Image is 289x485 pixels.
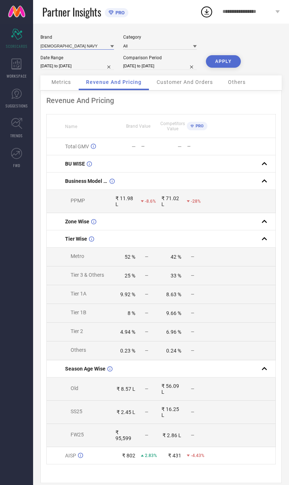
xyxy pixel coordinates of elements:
[191,273,194,278] span: —
[40,62,114,70] input: Select date range
[65,178,108,184] span: Business Model Wise
[191,433,194,438] span: —
[46,96,276,105] div: Revenue And Pricing
[115,195,135,207] div: ₹ 11.98 L
[71,347,86,353] span: Others
[122,453,135,459] div: ₹ 802
[71,328,83,334] span: Tier 2
[65,236,87,242] span: Tier Wise
[117,386,135,392] div: ₹ 8.57 L
[166,348,181,354] div: 0.24 %
[191,386,194,392] span: —
[71,272,104,278] span: Tier 3 & Others
[71,432,84,438] span: FW25
[65,124,77,129] span: Name
[157,79,213,85] span: Customer And Orders
[71,198,85,203] span: PPMP
[187,144,207,149] div: —
[191,410,194,415] span: —
[228,79,246,85] span: Others
[171,254,181,260] div: 42 %
[42,4,101,20] span: Partner Insights
[120,348,135,354] div: 0.23 %
[166,291,181,297] div: 8.63 %
[160,121,185,131] span: Competitors Value
[206,55,241,68] button: APPLY
[194,124,204,128] span: PRO
[166,329,181,335] div: 6.96 %
[191,254,194,259] span: —
[71,408,82,414] span: SS25
[71,291,86,297] span: Tier 1A
[7,73,27,79] span: WORKSPACE
[123,55,197,60] div: Comparison Period
[191,311,194,316] span: —
[141,144,161,149] div: —
[40,55,114,60] div: Date Range
[145,348,148,353] span: —
[120,329,135,335] div: 4.94 %
[71,309,86,315] span: Tier 1B
[145,453,157,458] span: 2.83%
[191,453,204,458] span: -4.43%
[145,433,148,438] span: —
[13,163,20,168] span: FWD
[65,453,76,459] span: AISP
[145,254,148,259] span: —
[161,195,181,207] div: ₹ 71.02 L
[161,383,181,395] div: ₹ 56.09 L
[191,348,194,353] span: —
[86,79,142,85] span: Revenue And Pricing
[71,385,78,391] span: Old
[117,409,135,415] div: ₹ 2.45 L
[145,292,148,297] span: —
[163,432,181,438] div: ₹ 2.86 L
[168,453,181,459] div: ₹ 431
[200,5,213,18] div: Open download list
[115,429,135,441] div: ₹ 95,599
[191,329,194,334] span: —
[132,144,136,149] div: —
[120,291,135,297] div: 9.92 %
[126,124,150,129] span: Brand Value
[65,366,106,372] span: Season Age Wise
[65,161,85,167] span: BU WISE
[125,254,135,260] div: 52 %
[145,386,148,392] span: —
[65,144,89,149] span: Total GMV
[123,35,197,40] div: Category
[166,310,181,316] div: 9.66 %
[191,292,194,297] span: —
[125,273,135,279] div: 25 %
[40,35,114,40] div: Brand
[145,329,148,334] span: —
[71,253,84,259] span: Metro
[171,273,181,279] div: 33 %
[6,43,28,49] span: SCORECARDS
[65,219,89,224] span: Zone Wise
[6,103,28,109] span: SUGGESTIONS
[128,310,135,316] div: 8 %
[161,406,181,418] div: ₹ 16.25 L
[145,273,148,278] span: —
[10,133,23,138] span: TRENDS
[178,144,182,149] div: —
[145,311,148,316] span: —
[145,199,156,204] span: -8.6%
[51,79,71,85] span: Metrics
[123,62,197,70] input: Select comparison period
[191,199,201,204] span: -28%
[114,10,125,15] span: PRO
[145,410,148,415] span: —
